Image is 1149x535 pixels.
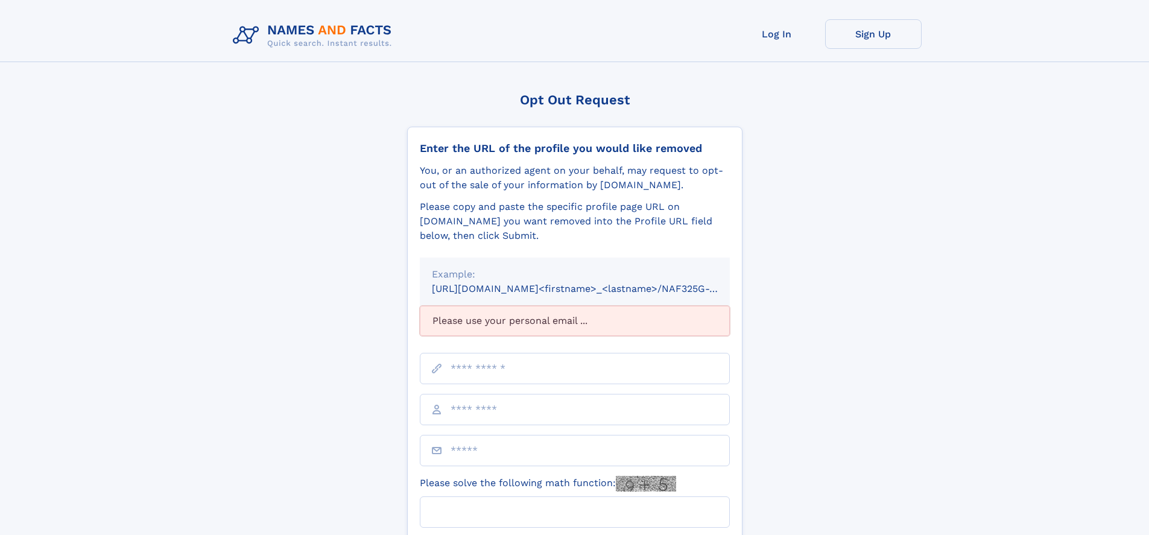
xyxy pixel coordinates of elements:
div: You, or an authorized agent on your behalf, may request to opt-out of the sale of your informatio... [420,163,730,192]
div: Please use your personal email ... [420,306,730,336]
div: Please copy and paste the specific profile page URL on [DOMAIN_NAME] you want removed into the Pr... [420,200,730,243]
img: Logo Names and Facts [228,19,402,52]
div: Opt Out Request [407,92,742,107]
a: Sign Up [825,19,922,49]
small: [URL][DOMAIN_NAME]<firstname>_<lastname>/NAF325G-xxxxxxxx [432,283,753,294]
div: Example: [432,267,718,282]
a: Log In [729,19,825,49]
label: Please solve the following math function: [420,476,676,492]
div: Enter the URL of the profile you would like removed [420,142,730,155]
